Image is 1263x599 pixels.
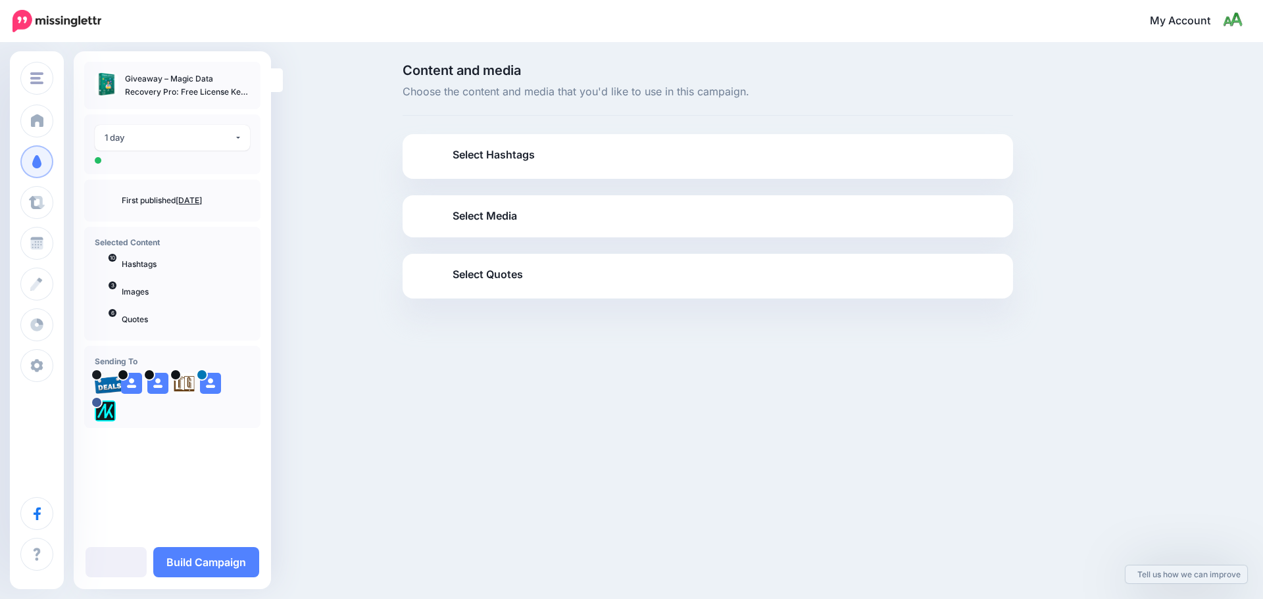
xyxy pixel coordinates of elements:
[122,314,250,325] p: Quotes
[30,72,43,84] img: menu.png
[95,400,116,421] img: 300371053_782866562685722_1733786435366177641_n-bsa128417.png
[176,195,202,205] a: [DATE]
[122,286,250,298] p: Images
[1126,565,1247,583] a: Tell us how we can improve
[109,281,116,289] span: 3
[95,237,250,247] h4: Selected Content
[122,258,250,270] p: Hashtags
[121,373,142,394] img: user_default_image.png
[12,10,101,32] img: Missinglettr
[125,72,250,99] p: Giveaway – Magic Data Recovery Pro: Free License Key | Data Recovery & File Recovery – for Windows
[95,125,250,151] button: 1 day
[416,264,1000,299] a: Select Quotes
[122,195,250,206] p: First published
[95,356,250,366] h4: Sending To
[95,72,118,96] img: 2f79ab8c3619c70dc0ed6597d11c7134_thumb.jpg
[453,207,517,225] span: Select Media
[403,84,1013,101] span: Choose the content and media that you'd like to use in this campaign.
[200,373,221,394] img: user_default_image.png
[95,373,124,394] img: 95cf0fca748e57b5e67bba0a1d8b2b21-27699.png
[105,130,234,145] div: 1 day
[1137,5,1243,37] a: My Account
[174,373,195,394] img: agK0rCH6-27705.jpg
[403,64,1013,77] span: Content and media
[109,309,116,317] span: 6
[416,145,1000,179] a: Select Hashtags
[453,146,535,164] span: Select Hashtags
[453,266,523,283] span: Select Quotes
[416,206,1000,227] a: Select Media
[147,373,168,394] img: user_default_image.png
[109,254,116,262] span: 10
